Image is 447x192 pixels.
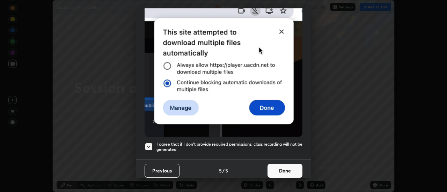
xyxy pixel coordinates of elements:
[225,167,228,174] h4: 5
[145,164,179,178] button: Previous
[268,164,302,178] button: Done
[219,167,222,174] h4: 5
[222,167,225,174] h4: /
[156,141,302,152] h5: I agree that if I don't provide required permissions, class recording will not be generated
